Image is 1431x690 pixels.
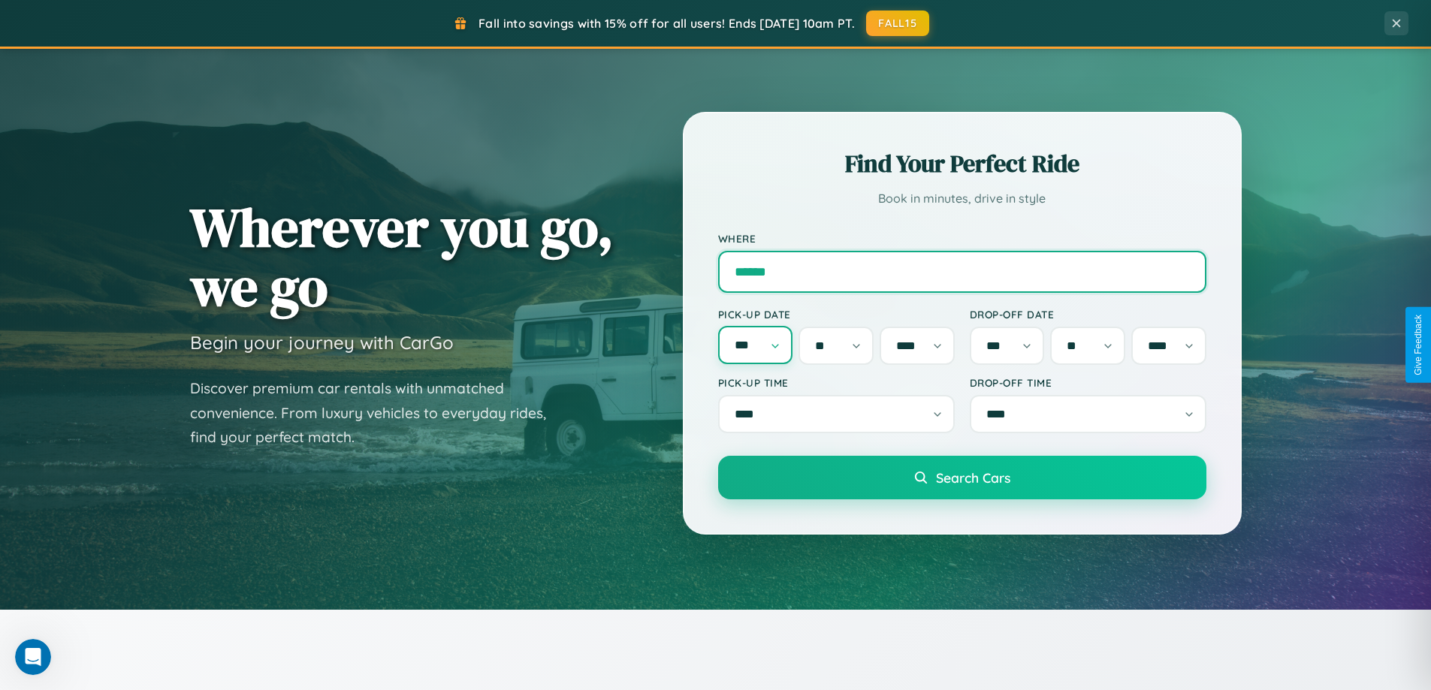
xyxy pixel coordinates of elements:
[718,232,1206,245] label: Where
[718,456,1206,499] button: Search Cars
[718,308,955,321] label: Pick-up Date
[970,376,1206,389] label: Drop-off Time
[1413,315,1423,375] div: Give Feedback
[718,147,1206,180] h2: Find Your Perfect Ride
[190,376,566,450] p: Discover premium car rentals with unmatched convenience. From luxury vehicles to everyday rides, ...
[15,639,51,675] iframe: Intercom live chat
[479,16,855,31] span: Fall into savings with 15% off for all users! Ends [DATE] 10am PT.
[190,197,614,316] h1: Wherever you go, we go
[190,331,454,354] h3: Begin your journey with CarGo
[936,469,1010,486] span: Search Cars
[718,188,1206,209] p: Book in minutes, drive in style
[866,11,929,36] button: FALL15
[718,376,955,389] label: Pick-up Time
[970,308,1206,321] label: Drop-off Date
